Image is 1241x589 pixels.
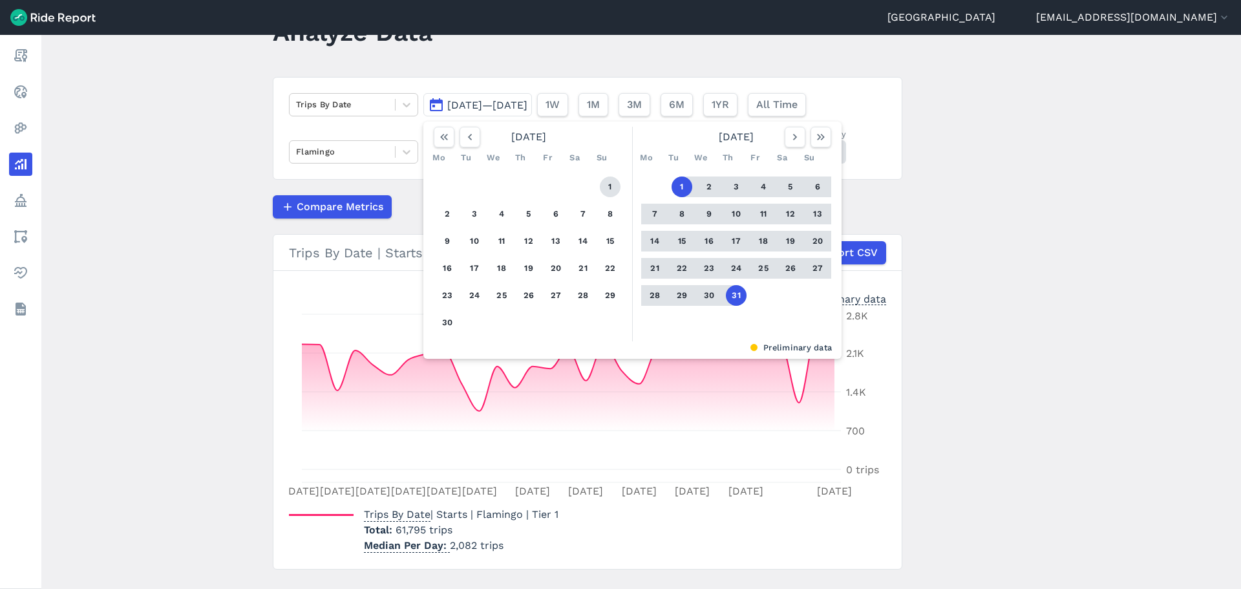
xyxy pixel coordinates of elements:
[391,485,426,497] tspan: [DATE]
[846,347,864,359] tspan: 2.1K
[364,538,558,553] p: 2,082 trips
[753,231,774,252] button: 18
[9,261,32,284] a: Health
[573,285,593,306] button: 28
[636,127,836,147] div: [DATE]
[546,231,566,252] button: 13
[587,97,600,112] span: 1M
[437,312,458,333] button: 30
[273,195,392,219] button: Compare Metrics
[644,231,665,252] button: 14
[699,231,719,252] button: 16
[546,97,560,112] span: 1W
[699,204,719,224] button: 9
[672,204,692,224] button: 8
[578,93,608,116] button: 1M
[644,285,665,306] button: 28
[364,524,396,536] span: Total
[491,204,512,224] button: 4
[396,524,452,536] span: 61,795 trips
[807,258,828,279] button: 27
[9,189,32,212] a: Policy
[672,285,692,306] button: 29
[726,204,747,224] button: 10
[437,204,458,224] button: 2
[320,485,355,497] tspan: [DATE]
[717,147,738,168] div: Th
[564,147,585,168] div: Sa
[619,93,650,116] button: 3M
[846,425,865,437] tspan: 700
[537,93,568,116] button: 1W
[9,225,32,248] a: Areas
[753,204,774,224] button: 11
[748,93,806,116] button: All Time
[699,177,719,197] button: 2
[780,258,801,279] button: 26
[568,485,603,497] tspan: [DATE]
[627,97,642,112] span: 3M
[464,285,485,306] button: 24
[464,258,485,279] button: 17
[464,204,485,224] button: 3
[456,147,476,168] div: Tu
[799,147,820,168] div: Su
[483,147,504,168] div: We
[661,93,693,116] button: 6M
[491,258,512,279] button: 18
[846,310,868,322] tspan: 2.8K
[728,485,763,497] tspan: [DATE]
[600,285,620,306] button: 29
[703,93,737,116] button: 1YR
[9,116,32,140] a: Heatmaps
[9,297,32,321] a: Datasets
[712,97,729,112] span: 1YR
[447,99,527,111] span: [DATE]—[DATE]
[753,177,774,197] button: 4
[756,97,798,112] span: All Time
[364,504,430,522] span: Trips By Date
[491,285,512,306] button: 25
[644,258,665,279] button: 21
[491,231,512,252] button: 11
[546,258,566,279] button: 20
[462,485,497,497] tspan: [DATE]
[423,93,532,116] button: [DATE]—[DATE]
[355,485,390,497] tspan: [DATE]
[669,97,684,112] span: 6M
[429,147,449,168] div: Mo
[600,258,620,279] button: 22
[817,485,852,497] tspan: [DATE]
[699,258,719,279] button: 23
[726,285,747,306] button: 31
[803,292,886,305] div: Preliminary data
[9,44,32,67] a: Report
[1036,10,1231,25] button: [EMAIL_ADDRESS][DOMAIN_NAME]
[672,177,692,197] button: 1
[820,245,878,261] span: Export CSV
[745,147,765,168] div: Fr
[780,177,801,197] button: 5
[537,147,558,168] div: Fr
[518,231,539,252] button: 12
[663,147,684,168] div: Tu
[846,386,866,398] tspan: 1.4K
[591,147,612,168] div: Su
[427,485,461,497] tspan: [DATE]
[672,258,692,279] button: 22
[364,535,450,553] span: Median Per Day
[546,204,566,224] button: 6
[772,147,792,168] div: Sa
[675,485,710,497] tspan: [DATE]
[780,231,801,252] button: 19
[364,508,558,520] span: | Starts | Flamingo | Tier 1
[9,80,32,103] a: Realtime
[289,241,886,264] div: Trips By Date | Starts | Flamingo | Tier 1
[726,177,747,197] button: 3
[672,231,692,252] button: 15
[433,341,832,354] div: Preliminary data
[726,258,747,279] button: 24
[437,231,458,252] button: 9
[846,464,879,476] tspan: 0 trips
[429,127,629,147] div: [DATE]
